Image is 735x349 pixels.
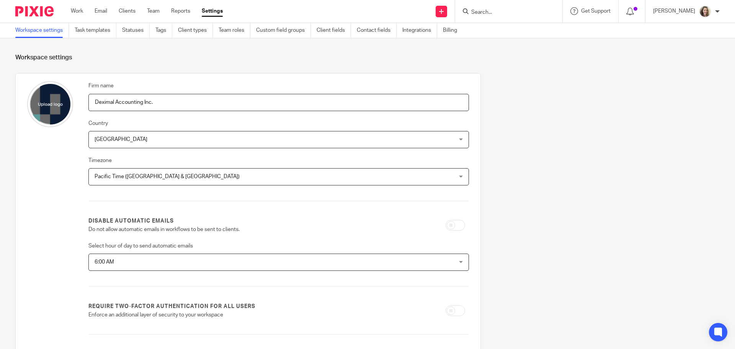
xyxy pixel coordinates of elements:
[71,7,83,15] a: Work
[88,217,174,225] label: Disable automatic emails
[75,23,116,38] a: Task templates
[202,7,223,15] a: Settings
[155,23,172,38] a: Tags
[95,137,147,142] span: [GEOGRAPHIC_DATA]
[88,226,338,233] p: Do not allow automatic emails in workflows to be sent to clients.
[95,259,114,265] span: 6:00 AM
[88,303,255,310] label: Require two-factor authentication for all users
[581,8,611,14] span: Get Support
[119,7,136,15] a: Clients
[470,9,539,16] input: Search
[171,7,190,15] a: Reports
[15,54,720,62] h1: Workspace settings
[88,311,338,319] p: Enforce an additional layer of security to your workspace
[402,23,437,38] a: Integrations
[15,6,54,16] img: Pixie
[88,94,469,111] input: Name of your firm
[88,157,112,164] label: Timezone
[95,7,107,15] a: Email
[653,7,695,15] p: [PERSON_NAME]
[88,242,193,250] label: Select hour of day to send automatic emails
[178,23,213,38] a: Client types
[443,23,463,38] a: Billing
[357,23,397,38] a: Contact fields
[88,82,114,90] label: Firm name
[88,120,108,127] label: Country
[256,23,311,38] a: Custom field groups
[219,23,250,38] a: Team roles
[15,23,69,38] a: Workspace settings
[122,23,150,38] a: Statuses
[147,7,160,15] a: Team
[699,5,711,18] img: IMG_7896.JPG
[317,23,351,38] a: Client fields
[95,174,240,179] span: Pacific Time ([GEOGRAPHIC_DATA] & [GEOGRAPHIC_DATA])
